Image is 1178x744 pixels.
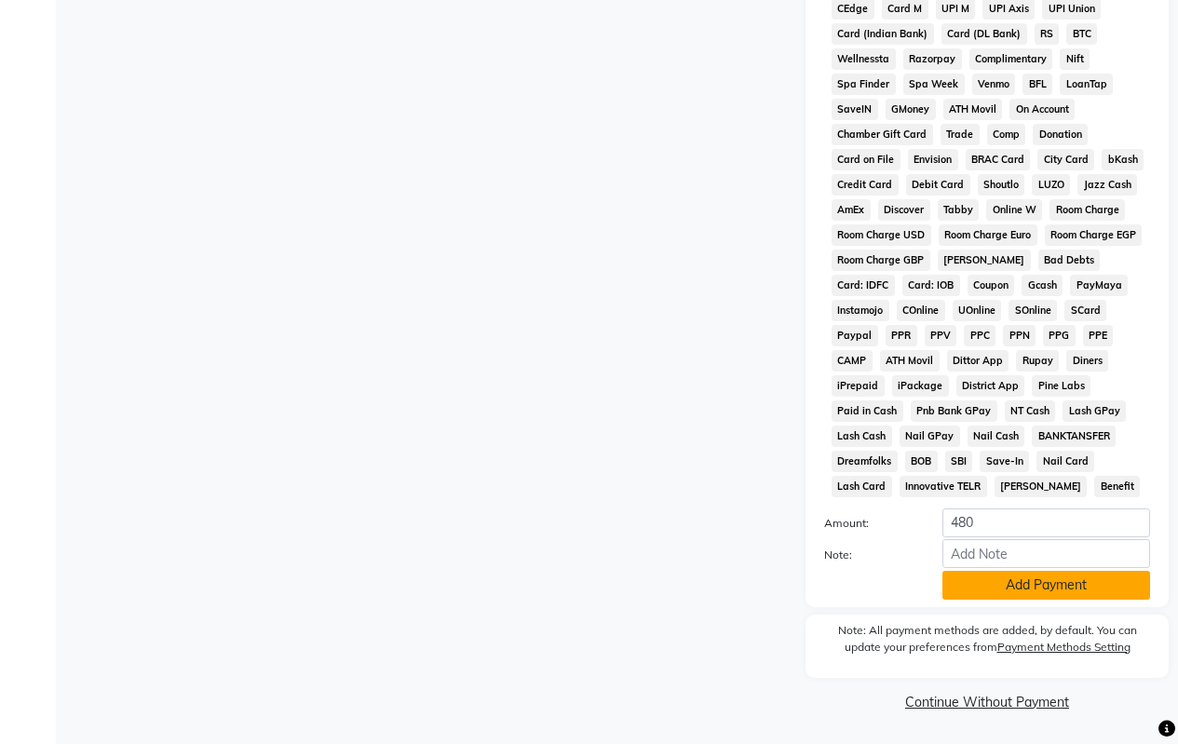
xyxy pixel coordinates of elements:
span: Rupay [1016,350,1059,372]
span: Venmo [972,74,1016,95]
span: Coupon [968,275,1015,296]
span: PPG [1043,325,1076,346]
span: City Card [1037,149,1094,170]
span: Chamber Gift Card [832,124,933,145]
span: PPV [925,325,957,346]
span: Dreamfolks [832,451,898,472]
span: Nail GPay [900,426,960,447]
span: Pine Labs [1032,375,1090,397]
span: Online W [986,199,1042,221]
span: Complimentary [969,48,1053,70]
span: ATH Movil [943,99,1003,120]
span: GMoney [886,99,936,120]
span: Room Charge GBP [832,250,930,271]
span: Room Charge USD [832,224,931,246]
span: Spa Finder [832,74,896,95]
span: Room Charge [1049,199,1125,221]
span: Card: IDFC [832,275,895,296]
span: BTC [1066,23,1097,45]
span: Save-In [980,451,1029,472]
span: Donation [1033,124,1088,145]
span: AmEx [832,199,871,221]
span: Spa Week [903,74,965,95]
label: Note: [810,547,928,563]
span: PPN [1003,325,1036,346]
span: Comp [987,124,1026,145]
a: Continue Without Payment [809,693,1165,712]
span: Gcash [1022,275,1063,296]
span: bKash [1102,149,1144,170]
span: Tabby [938,199,980,221]
input: Add Note [942,539,1150,568]
span: Lash GPay [1063,400,1126,422]
span: PayMaya [1070,275,1128,296]
span: Debit Card [906,174,970,196]
span: Credit Card [832,174,899,196]
span: Shoutlo [978,174,1025,196]
span: Pnb Bank GPay [911,400,997,422]
span: RS [1035,23,1060,45]
span: Card on File [832,149,900,170]
span: BRAC Card [966,149,1031,170]
span: PPR [886,325,917,346]
span: Paypal [832,325,878,346]
span: BANKTANSFER [1032,426,1116,447]
span: Nift [1060,48,1090,70]
label: Amount: [810,515,928,532]
span: Jazz Cash [1077,174,1137,196]
span: SCard [1064,300,1106,321]
label: Payment Methods Setting [997,639,1131,656]
span: LoanTap [1060,74,1113,95]
label: Note: All payment methods are added, by default. You can update your preferences from [824,622,1150,663]
span: Diners [1066,350,1108,372]
span: Razorpay [903,48,962,70]
span: Dittor App [947,350,1009,372]
span: Card (Indian Bank) [832,23,934,45]
span: iPackage [892,375,949,397]
span: Benefit [1094,476,1140,497]
span: Discover [878,199,930,221]
span: Paid in Cash [832,400,903,422]
span: BOB [905,451,938,472]
span: On Account [1009,99,1075,120]
span: Innovative TELR [900,476,987,497]
span: [PERSON_NAME] [938,250,1031,271]
span: Card: IOB [902,275,960,296]
span: NT Cash [1005,400,1056,422]
button: Add Payment [942,571,1150,600]
span: BFL [1022,74,1052,95]
span: District App [956,375,1025,397]
input: Amount [942,508,1150,537]
span: Instamojo [832,300,889,321]
span: COnline [897,300,945,321]
span: PPE [1083,325,1114,346]
span: SBI [945,451,973,472]
span: PPC [964,325,995,346]
span: Lash Card [832,476,892,497]
span: iPrepaid [832,375,885,397]
span: Trade [941,124,980,145]
span: Wellnessta [832,48,896,70]
span: SaveIN [832,99,878,120]
span: [PERSON_NAME] [995,476,1088,497]
span: ATH Movil [880,350,940,372]
span: Envision [908,149,958,170]
span: CAMP [832,350,873,372]
span: Room Charge Euro [939,224,1037,246]
span: Bad Debts [1038,250,1101,271]
span: Nail Cash [968,426,1025,447]
span: Room Charge EGP [1045,224,1143,246]
span: Card (DL Bank) [941,23,1027,45]
span: LUZO [1032,174,1070,196]
span: UOnline [953,300,1002,321]
span: SOnline [1009,300,1057,321]
span: Nail Card [1036,451,1094,472]
span: Lash Cash [832,426,892,447]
